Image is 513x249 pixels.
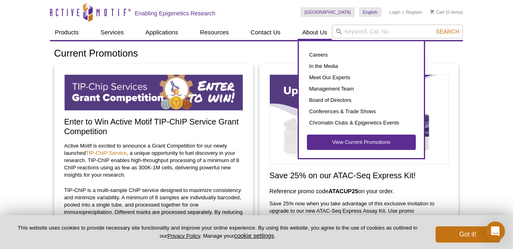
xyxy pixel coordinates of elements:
[50,25,83,40] a: Products
[307,61,416,72] a: In the Media
[135,10,215,17] h2: Enabling Epigenetics Research
[269,171,448,180] h2: Save 25% on our ATAC-Seq Express Kit!
[406,9,422,15] a: Register
[96,25,129,40] a: Services
[307,83,416,95] a: Management Team
[307,95,416,106] a: Board of Directors
[307,117,416,129] a: Chromatin Clubs & Epigenetics Events
[332,25,463,38] input: Keyword, Cat. No.
[328,188,358,194] strong: ATACUP25
[436,226,500,243] button: Got it!
[246,25,285,40] a: Contact Us
[167,233,200,239] a: Privacy Policy
[430,7,463,17] li: (0 items)
[86,150,127,156] a: TIP-ChIP Service
[269,74,448,165] img: Save on ATAC-Seq Express Assay Kit
[402,7,404,17] li: |
[300,7,355,17] a: [GEOGRAPHIC_DATA]
[54,48,459,60] h1: Current Promotions
[64,142,243,179] p: Active Motif is excited to announce a Grant Competition for our newly launched , a unique opportu...
[64,187,243,230] p: TIP-ChIP is a multi-sample ChIP service designed to maximize consistency and minimize variability...
[434,28,462,35] button: Search
[307,106,416,117] a: Conferences & Trade Shows
[430,10,434,14] img: Your Cart
[436,28,459,35] span: Search
[307,135,416,150] a: View Current Promotions
[430,9,444,15] a: Cart
[307,49,416,61] a: Careers
[269,186,448,196] h3: Reference promo code on your order.
[64,74,243,111] img: TIP-ChIP Service Grant Competition
[234,232,274,239] button: cookie settings
[298,25,332,40] a: About Us
[195,25,234,40] a: Resources
[64,117,243,136] h2: Enter to Win Active Motif TIP-ChIP Service Grant Competition
[141,25,183,40] a: Applications
[390,9,400,15] a: Login
[359,7,382,17] a: English
[486,222,505,241] div: Open Intercom Messenger
[13,224,422,240] p: This website uses cookies to provide necessary site functionality and improve your online experie...
[307,72,416,83] a: Meet Our Experts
